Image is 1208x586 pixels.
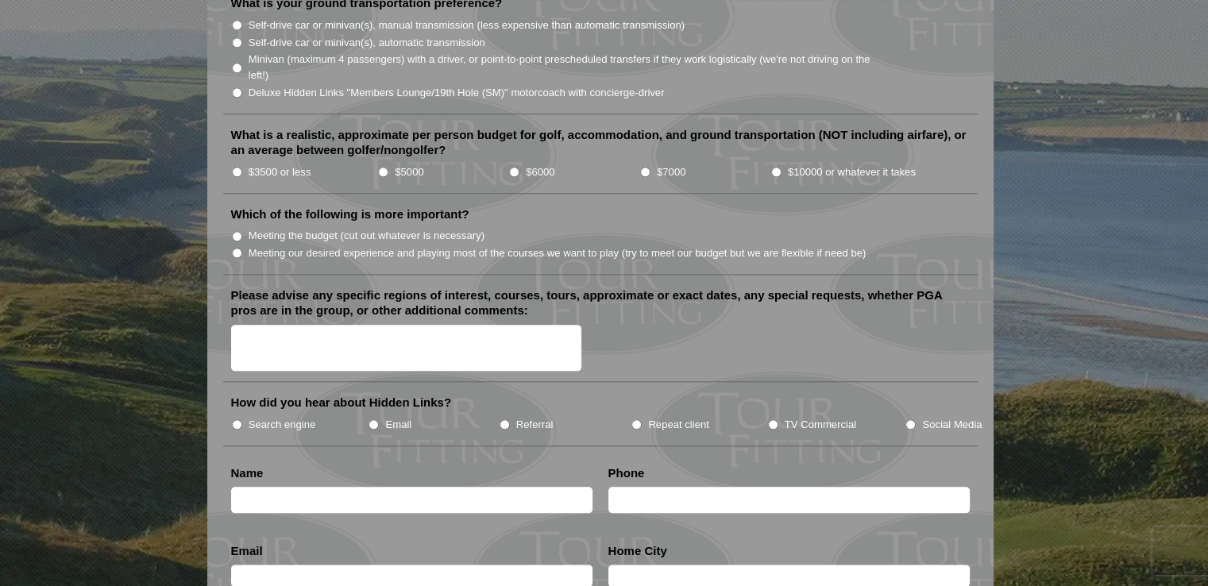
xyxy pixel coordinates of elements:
label: What is a realistic, approximate per person budget for golf, accommodation, and ground transporta... [231,127,970,158]
label: Phone [608,465,645,481]
label: Deluxe Hidden Links "Members Lounge/19th Hole (SM)" motorcoach with concierge-driver [249,85,665,101]
label: Email [385,417,411,433]
label: $3500 or less [249,164,311,180]
label: How did you hear about Hidden Links? [231,395,452,411]
label: Self-drive car or minivan(s), automatic transmission [249,35,485,51]
label: Meeting the budget (cut out whatever is necessary) [249,228,484,244]
label: Repeat client [648,417,709,433]
label: $6000 [526,164,554,180]
label: Email [231,543,263,559]
label: Search engine [249,417,316,433]
label: Please advise any specific regions of interest, courses, tours, approximate or exact dates, any s... [231,287,970,318]
label: Self-drive car or minivan(s), manual transmission (less expensive than automatic transmission) [249,17,685,33]
label: Referral [516,417,554,433]
label: Home City [608,543,667,559]
label: Which of the following is more important? [231,206,469,222]
label: $10000 or whatever it takes [788,164,916,180]
label: $5000 [395,164,423,180]
label: $7000 [657,164,685,180]
label: Name [231,465,264,481]
label: TV Commercial [785,417,856,433]
label: Social Media [922,417,982,433]
label: Meeting our desired experience and playing most of the courses we want to play (try to meet our b... [249,245,866,261]
label: Minivan (maximum 4 passengers) with a driver, or point-to-point prescheduled transfers if they wo... [249,52,887,83]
